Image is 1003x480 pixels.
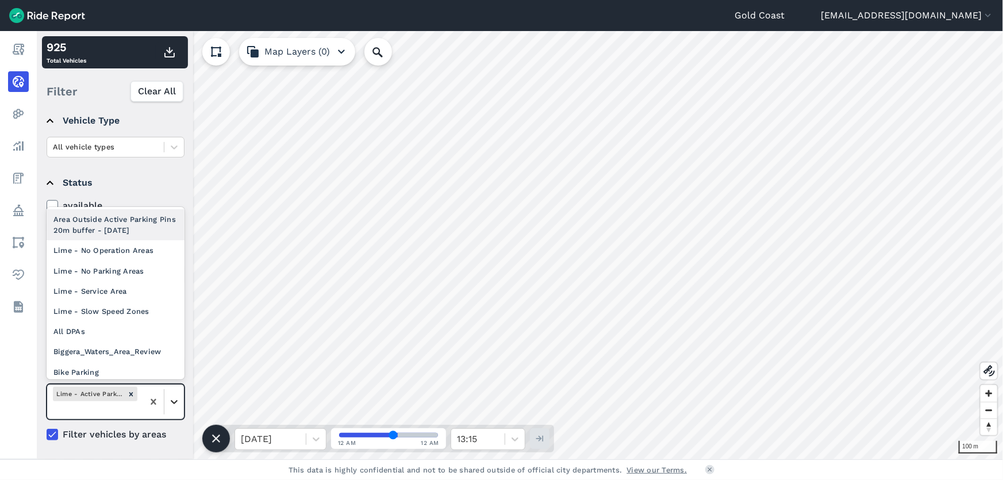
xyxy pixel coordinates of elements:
[47,301,185,321] div: Lime - Slow Speed Zones
[8,39,29,60] a: Report
[47,209,185,240] div: Area Outside Active Parking Pins 20m buffer - [DATE]
[364,38,410,66] input: Search Location or Vehicles
[8,103,29,124] a: Heatmaps
[47,39,86,66] div: Total Vehicles
[8,168,29,189] a: Fees
[130,81,183,102] button: Clear All
[53,387,125,401] div: Lime - Active Parking Pins 20M Buffer [DATE]
[735,9,785,22] a: Gold Coast
[8,297,29,317] a: Datasets
[37,31,1003,459] canvas: Map
[8,136,29,156] a: Analyze
[8,71,29,92] a: Realtime
[47,240,185,260] div: Lime - No Operation Areas
[8,264,29,285] a: Health
[981,402,997,418] button: Zoom out
[47,362,185,382] div: Bike Parking
[981,418,997,435] button: Reset bearing to north
[421,439,440,447] span: 12 AM
[959,441,997,454] div: 100 m
[239,38,355,66] button: Map Layers (0)
[47,105,183,137] summary: Vehicle Type
[47,321,185,341] div: All DPAs
[42,74,188,109] div: Filter
[47,199,185,213] label: available
[47,281,185,301] div: Lime - Service Area
[8,200,29,221] a: Policy
[338,439,356,447] span: 12 AM
[47,261,185,281] div: Lime - No Parking Areas
[47,39,86,56] div: 925
[47,341,185,362] div: Biggera_Waters_Area_Review
[821,9,994,22] button: [EMAIL_ADDRESS][DOMAIN_NAME]
[8,232,29,253] a: Areas
[981,385,997,402] button: Zoom in
[47,167,183,199] summary: Status
[125,387,137,401] div: Remove Lime - Active Parking Pins 20M Buffer June 2025
[138,85,176,98] span: Clear All
[627,464,687,475] a: View our Terms.
[9,8,85,23] img: Ride Report
[47,428,185,441] label: Filter vehicles by areas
